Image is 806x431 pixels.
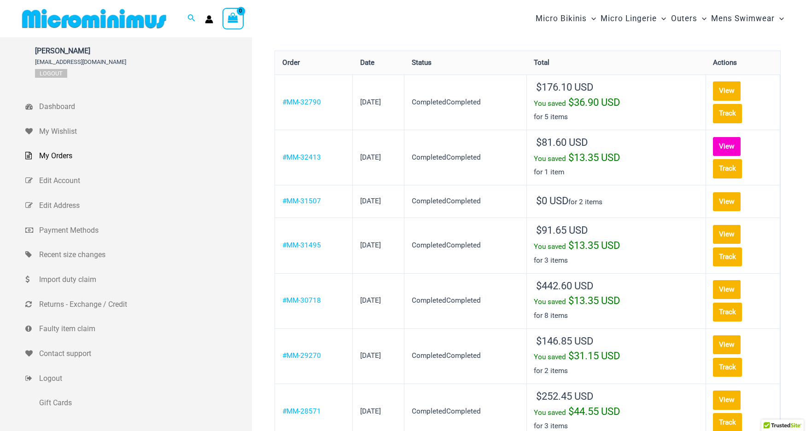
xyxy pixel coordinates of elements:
a: Returns - Exchange / Credit [25,292,252,317]
a: View order MM-28571 [713,391,741,409]
time: [DATE] [360,197,381,205]
a: Edit Address [25,193,252,218]
div: You saved [534,349,698,364]
a: View order MM-30718 [713,280,741,299]
div: You saved [534,96,698,111]
div: You saved [534,151,698,166]
time: [DATE] [360,296,381,305]
div: You saved [534,239,698,254]
a: Payment Methods [25,218,252,243]
a: Import duty claim [25,267,252,292]
span: 13.35 USD [568,295,620,306]
span: Recent size changes [39,248,250,262]
span: Total [534,58,549,67]
span: Mens Swimwear [711,7,775,30]
td: CompletedCompleted [404,273,527,328]
nav: Site Navigation [532,3,788,34]
span: $ [568,240,574,251]
a: Search icon link [187,13,196,24]
span: $ [536,195,542,207]
span: Order [282,58,300,67]
a: OutersMenu ToggleMenu Toggle [669,5,709,33]
span: Actions [713,58,737,67]
span: Faulty item claim [39,322,250,336]
time: [DATE] [360,153,381,161]
a: View order MM-32413 [713,137,741,156]
td: for 8 items [527,273,706,328]
span: $ [536,224,542,236]
a: My Orders [25,144,252,168]
a: View order number MM-28571 [282,407,321,415]
span: 176.10 USD [536,81,593,93]
span: 252.45 USD [536,391,593,402]
div: You saved [534,294,698,309]
span: Micro Lingerie [601,7,657,30]
span: Logout [39,372,250,385]
a: Track order number MM-29270 [713,358,742,377]
span: 44.55 USD [568,406,620,417]
span: My Orders [39,149,250,163]
span: Contact support [39,347,250,361]
span: 13.35 USD [568,152,620,163]
a: View order number MM-31507 [282,197,321,205]
span: Menu Toggle [775,7,784,30]
a: View order number MM-32413 [282,153,321,161]
span: Micro Bikinis [536,7,587,30]
a: Dashboard [25,94,252,119]
td: for 1 item [527,130,706,185]
span: Outers [671,7,697,30]
span: [PERSON_NAME] [35,46,126,55]
a: Contact support [25,341,252,366]
span: $ [568,295,574,306]
td: for 3 items [527,218,706,273]
a: View order MM-31495 [713,225,741,244]
a: Account icon link [205,15,213,23]
span: Import duty claim [39,273,250,287]
span: 81.60 USD [536,137,588,148]
a: View order number MM-31495 [282,241,321,249]
span: Menu Toggle [587,7,596,30]
a: Track order number MM-31495 [713,247,742,266]
a: Faulty item claim [25,316,252,341]
td: CompletedCompleted [404,130,527,185]
a: Track order number MM-32790 [713,104,742,123]
span: 13.35 USD [568,240,620,251]
span: My Wishlist [39,125,250,138]
a: View order number MM-32790 [282,98,321,106]
a: View order MM-29270 [713,335,741,354]
span: Payment Methods [39,224,250,237]
td: CompletedCompleted [404,328,527,384]
a: Edit Account [25,168,252,193]
td: CompletedCompleted [404,75,527,130]
a: View order MM-31507 [713,192,741,211]
span: $ [536,81,542,93]
span: Menu Toggle [657,7,666,30]
time: [DATE] [360,241,381,249]
span: Gift Cards [39,396,250,410]
span: 91.65 USD [536,224,588,236]
a: Gift Cards [25,391,252,415]
a: Micro LingerieMenu ToggleMenu Toggle [598,5,668,33]
a: Track order number MM-32413 [713,159,742,178]
a: View order MM-32790 [713,81,741,100]
a: Micro BikinisMenu ToggleMenu Toggle [533,5,598,33]
span: [EMAIL_ADDRESS][DOMAIN_NAME] [35,58,126,65]
span: $ [568,406,574,417]
img: MM SHOP LOGO FLAT [18,8,170,29]
span: $ [568,152,574,163]
span: $ [536,335,542,347]
span: Dashboard [39,100,250,114]
td: for 2 items [527,185,706,218]
span: Status [412,58,432,67]
span: 31.15 USD [568,350,620,362]
span: $ [568,350,574,362]
span: Returns - Exchange / Credit [39,298,250,311]
a: View order number MM-30718 [282,296,321,305]
span: 36.90 USD [568,97,620,108]
span: 442.60 USD [536,280,593,292]
span: $ [536,137,542,148]
a: Mens SwimwearMenu ToggleMenu Toggle [709,5,786,33]
a: View order number MM-29270 [282,351,321,360]
a: Logout [35,69,67,78]
td: for 5 items [527,75,706,130]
